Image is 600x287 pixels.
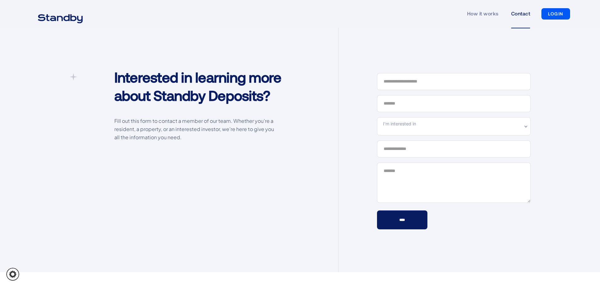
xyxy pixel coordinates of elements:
[114,68,294,104] h1: Interested in learning more about Standby Deposits?
[383,121,416,126] span: I'm interested in
[541,8,570,20] a: LOGIN
[114,117,279,141] p: Fill out this form to contact a member of our team. Whether you’re a resident, a property, or an ...
[6,268,19,281] a: Cookie settings
[377,73,531,229] form: Contact Form
[30,10,91,18] a: home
